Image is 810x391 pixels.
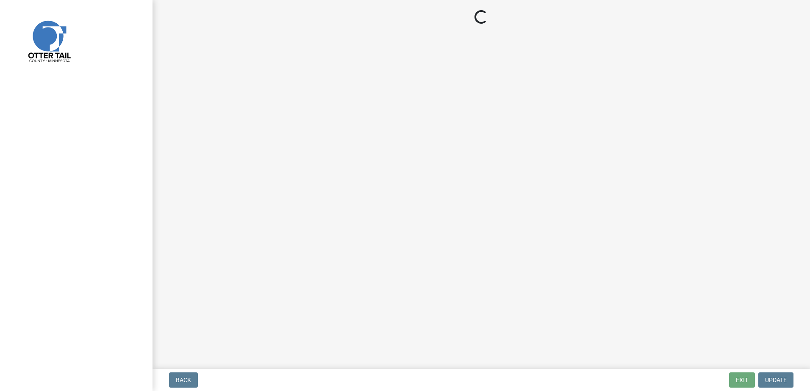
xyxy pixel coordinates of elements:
[729,372,755,388] button: Exit
[176,377,191,383] span: Back
[17,9,80,72] img: Otter Tail County, Minnesota
[758,372,793,388] button: Update
[765,377,787,383] span: Update
[169,372,198,388] button: Back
